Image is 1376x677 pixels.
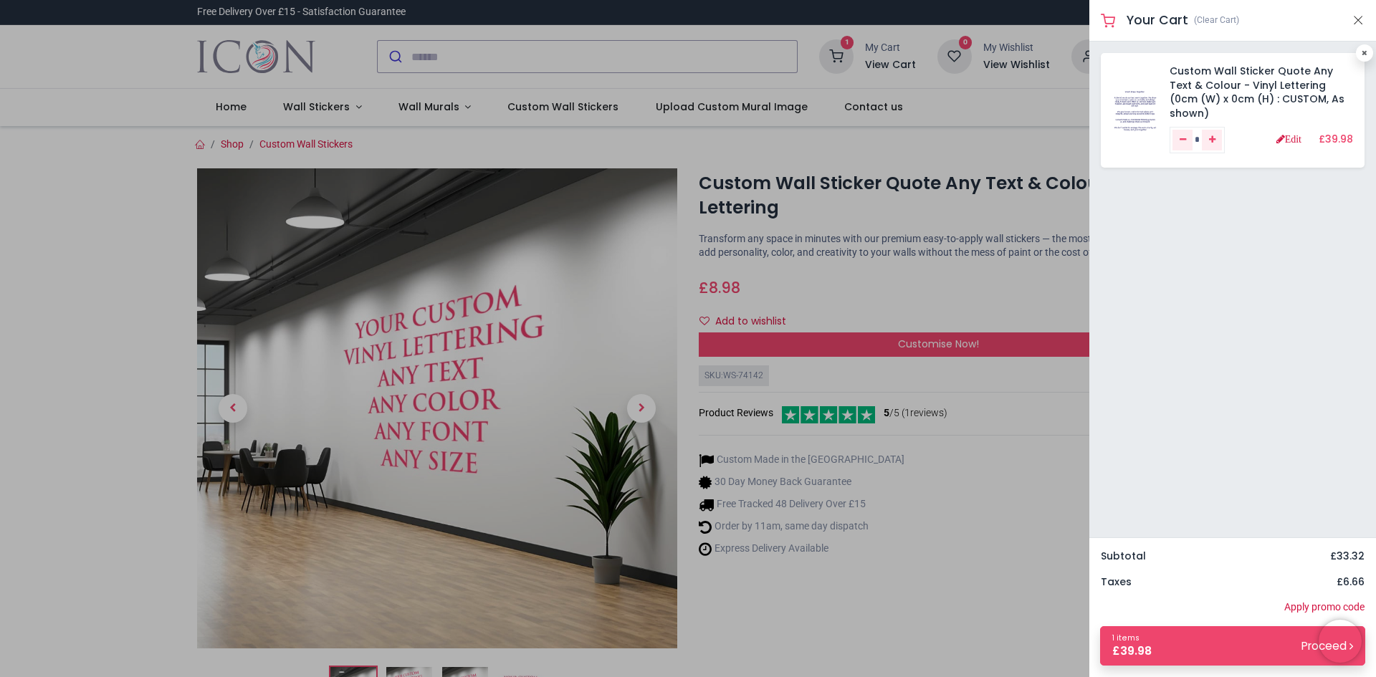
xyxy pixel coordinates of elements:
span: 39.98 [1325,132,1353,146]
a: Remove one [1172,130,1193,151]
h6: £ [1319,133,1353,147]
small: Proceed [1301,638,1353,653]
a: Edit [1276,134,1301,144]
h6: Taxes [1101,575,1132,590]
a: Add one [1202,130,1222,151]
a: 1 items £39.98 Proceed [1100,626,1365,666]
h6: Subtotal [1101,549,1146,564]
span: 1 items [1112,633,1139,643]
a: (Clear Cart) [1194,14,1239,27]
button: Close [1352,11,1365,29]
h5: Your Cart [1127,11,1188,29]
h6: £ [1337,575,1365,590]
img: 9ZECcdAAAABklEQVQDAFZqa9LzkHRyAAAAAElFTkSuQmCC [1112,64,1158,156]
span: 33.32 [1337,549,1365,563]
a: Apply promo code [1284,600,1365,615]
span: 6.66 [1343,575,1365,589]
span: £ [1112,643,1152,659]
span: 39.98 [1120,643,1152,658]
iframe: Brevo live chat [1319,620,1362,663]
h6: £ [1330,549,1365,564]
a: Custom Wall Sticker Quote Any Text & Colour - Vinyl Lettering (0cm (W) x 0cm (H) : CUSTOM, As shown) [1170,64,1344,120]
